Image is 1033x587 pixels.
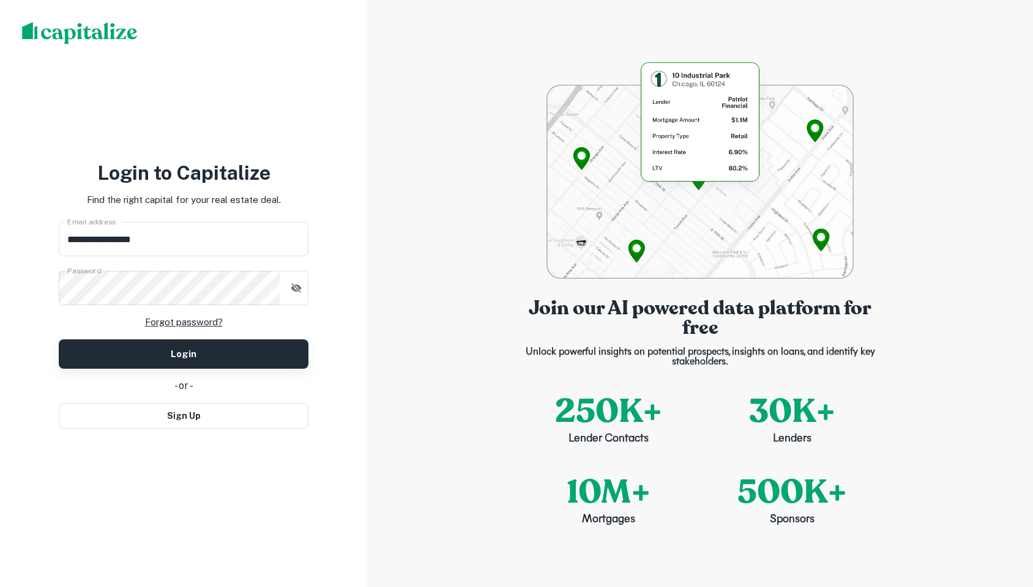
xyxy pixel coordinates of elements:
h3: Login to Capitalize [59,158,308,188]
p: Lender Contacts [569,431,649,448]
iframe: Chat Widget [972,489,1033,548]
p: Lenders [773,431,811,448]
img: capitalize-logo.png [22,22,138,44]
div: - or - [59,378,308,393]
p: Mortgages [582,512,635,528]
p: 10M+ [567,467,651,517]
p: 250K+ [555,386,662,436]
p: 500K+ [737,467,847,517]
p: Sponsors [770,512,815,528]
p: Find the right capital for your real estate deal. [87,193,281,207]
button: Sign Up [59,403,308,429]
p: Join our AI powered data platform for free [516,298,884,338]
label: Password [67,265,101,276]
p: Unlock powerful insights on potential prospects, insights on loans, and identify key stakeholders. [516,347,884,367]
button: Login [59,339,308,369]
label: Email address [67,216,116,227]
p: 30K+ [749,386,835,436]
a: Forgot password? [145,315,223,330]
img: login-bg [546,59,853,279]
